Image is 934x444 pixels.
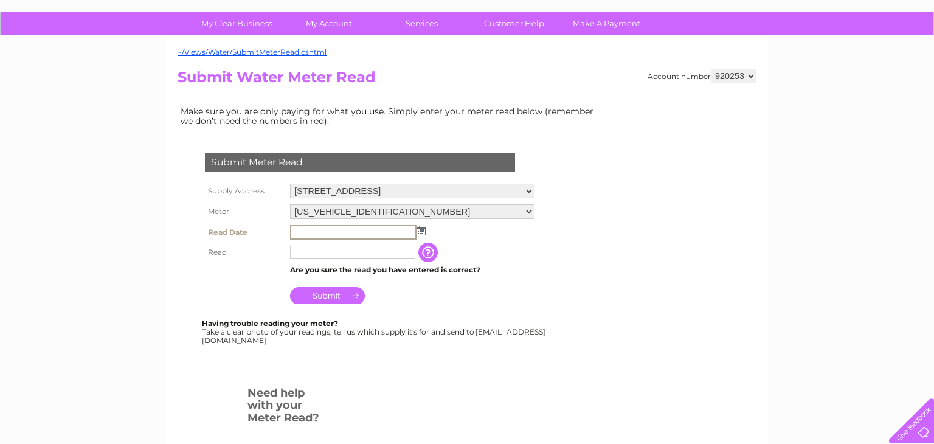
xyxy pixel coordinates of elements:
img: ... [417,226,426,235]
th: Read Date [202,222,287,243]
th: Supply Address [202,181,287,201]
div: Account number [648,69,756,83]
a: ~/Views/Water/SubmitMeterRead.cshtml [178,47,327,57]
div: Submit Meter Read [205,153,515,172]
img: logo.png [33,32,95,69]
div: Take a clear photo of your readings, tell us which supply it's for and send to [EMAIL_ADDRESS][DO... [202,319,547,344]
a: Services [372,12,472,35]
b: Having trouble reading your meter? [202,319,338,328]
td: Make sure you are only paying for what you use. Simply enter your meter read below (remember we d... [178,103,603,129]
input: Information [418,243,440,262]
h3: Need help with your Meter Read? [247,384,322,431]
a: Water [720,52,743,61]
a: My Clear Business [187,12,287,35]
th: Meter [202,201,287,222]
a: Make A Payment [556,12,657,35]
a: Log out [894,52,922,61]
a: 0333 014 3131 [705,6,789,21]
input: Submit [290,287,365,304]
a: Contact [853,52,883,61]
a: My Account [279,12,379,35]
a: Telecoms [784,52,821,61]
a: Blog [828,52,846,61]
td: Are you sure the read you have entered is correct? [287,262,538,278]
a: Energy [750,52,777,61]
h2: Submit Water Meter Read [178,69,756,92]
div: Clear Business is a trading name of Verastar Limited (registered in [GEOGRAPHIC_DATA] No. 3667643... [181,7,755,59]
a: Customer Help [464,12,564,35]
th: Read [202,243,287,262]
